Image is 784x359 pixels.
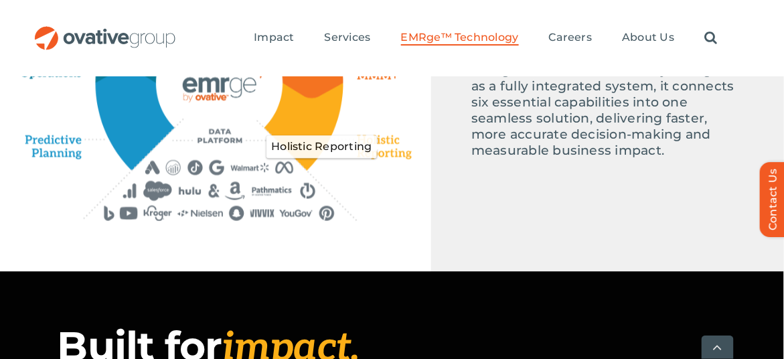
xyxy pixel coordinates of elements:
[33,25,177,38] a: OG_Full_horizontal_RGB
[704,31,717,46] a: Search
[254,31,294,46] a: Impact
[622,31,674,46] a: About Us
[26,129,106,165] path: Predictive Planning
[96,68,174,168] path: Predictive Planning
[549,31,593,44] span: Careers
[622,31,674,44] span: About Us
[325,31,371,46] a: Services
[325,31,371,44] span: Services
[471,46,744,159] p: Most marketing tools operate in silos—EMRge™ was built differently. Designed as a fully integrate...
[349,132,412,161] path: Holistic Reporting
[19,40,88,80] path: Automated Operations
[549,31,593,46] a: Careers
[401,31,519,44] span: EMRge™ Technology
[254,17,717,60] nav: Menu
[155,19,283,146] path: EMERGE Technology
[254,31,294,44] span: Impact
[401,31,519,46] a: EMRge™ Technology
[264,83,343,169] path: Holistic Reporting
[345,51,411,90] path: Modern MMM+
